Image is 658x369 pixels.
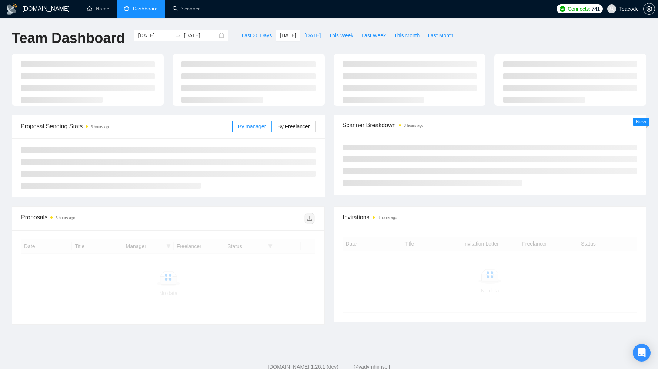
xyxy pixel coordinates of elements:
button: This Week [325,30,357,41]
a: homeHome [87,6,109,12]
button: [DATE] [300,30,325,41]
span: Invitations [343,213,637,222]
span: [DATE] [280,31,296,40]
span: Scanner Breakdown [343,121,638,130]
span: to [175,33,181,38]
button: Last Month [424,30,457,41]
span: New [636,119,646,125]
a: setting [643,6,655,12]
span: 741 [592,5,600,13]
div: Proposals [21,213,168,224]
span: This Month [394,31,420,40]
span: Proposal Sending Stats [21,122,232,131]
span: swap-right [175,33,181,38]
button: setting [643,3,655,15]
span: dashboard [124,6,129,11]
button: Last 30 Days [237,30,276,41]
span: Connects: [568,5,590,13]
span: Last 30 Days [241,31,272,40]
time: 3 hours ago [91,125,110,129]
span: [DATE] [304,31,321,40]
span: By Freelancer [277,123,310,129]
time: 3 hours ago [378,216,397,220]
span: user [609,6,614,11]
button: [DATE] [276,30,300,41]
img: logo [6,3,18,15]
h1: Team Dashboard [12,30,125,47]
input: Start date [138,31,172,40]
img: upwork-logo.png [560,6,565,12]
button: Last Week [357,30,390,41]
time: 3 hours ago [404,123,424,128]
a: searchScanner [173,6,200,12]
button: This Month [390,30,424,41]
span: Last Week [361,31,386,40]
span: Last Month [428,31,453,40]
span: Dashboard [133,6,158,12]
div: Open Intercom Messenger [633,344,651,362]
time: 3 hours ago [56,216,75,220]
span: By manager [238,123,266,129]
span: This Week [329,31,353,40]
input: End date [184,31,217,40]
